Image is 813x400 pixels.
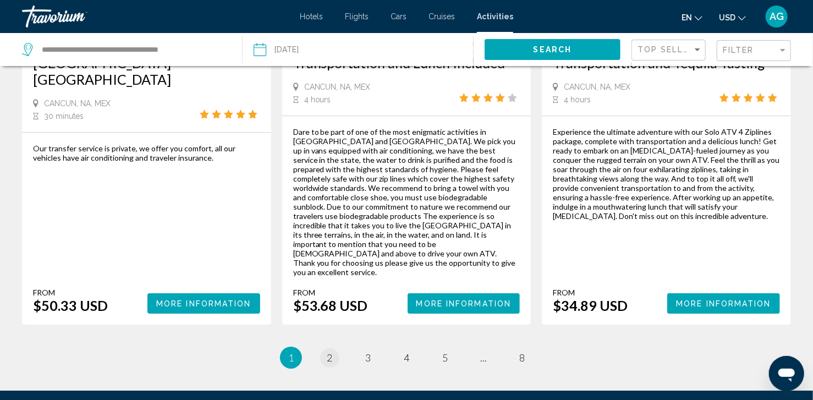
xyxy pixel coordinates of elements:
[22,347,791,369] ul: Pagination
[304,83,371,91] span: Cancun, NA, MEX
[293,288,368,297] div: From
[33,297,108,314] div: $50.33 USD
[442,352,448,364] span: 5
[300,12,323,21] a: Hotels
[477,12,513,21] a: Activities
[769,356,804,391] iframe: Button to launch messaging window
[638,46,702,55] mat-select: Sort by
[534,46,572,54] span: Search
[553,127,780,221] div: Experience the ultimate adventure with our Solo ATV 4 Ziplines package, complete with transportat...
[480,352,487,364] span: ...
[667,293,780,314] button: More Information
[391,12,406,21] a: Cars
[147,293,260,314] button: More Information
[682,13,692,22] span: en
[564,95,591,104] span: 4 hours
[682,9,702,25] button: Change language
[519,352,525,364] span: 8
[327,352,332,364] span: 2
[762,5,791,28] button: User Menu
[429,12,455,21] a: Cruises
[33,288,108,297] div: From
[770,11,784,22] span: AG
[723,46,754,54] span: Filter
[293,297,368,314] div: $53.68 USD
[408,293,520,314] button: More Information
[44,112,84,120] span: 30 minutes
[553,288,628,297] div: From
[676,299,771,308] span: More Information
[553,297,628,314] div: $34.89 USD
[22,6,289,28] a: Travorium
[416,299,512,308] span: More Information
[365,352,371,364] span: 3
[485,39,620,59] button: Search
[33,144,260,162] div: Our transfer service is private, we offer you comfort, all our vehicles have air conditioning and...
[288,352,294,364] span: 1
[254,33,474,66] button: Date: Aug 13, 2025
[719,13,735,22] span: USD
[717,40,791,62] button: Filter
[345,12,369,21] a: Flights
[404,352,409,364] span: 4
[564,83,630,91] span: Cancun, NA, MEX
[304,95,331,104] span: 4 hours
[44,99,111,108] span: Cancun, NA, MEX
[638,45,701,54] span: Top Sellers
[156,299,251,308] span: More Information
[293,127,520,277] div: Dare to be part of one of the most enigmatic activities in [GEOGRAPHIC_DATA] and [GEOGRAPHIC_DATA...
[719,9,746,25] button: Change currency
